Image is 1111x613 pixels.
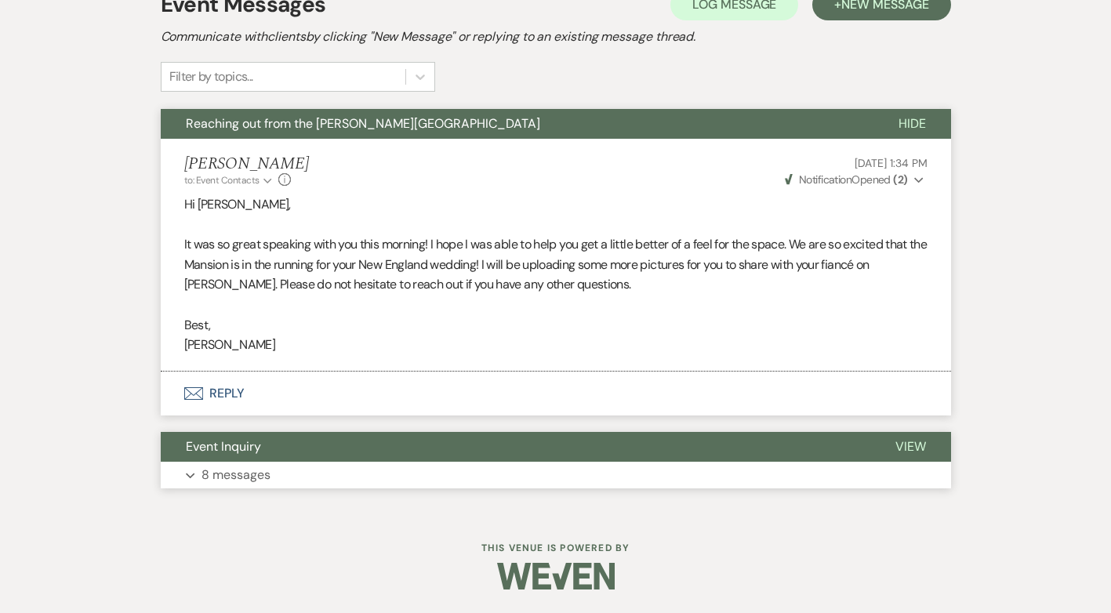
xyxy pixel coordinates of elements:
h2: Communicate with clients by clicking "New Message" or replying to an existing message thread. [161,27,951,46]
button: NotificationOpened (2) [782,172,928,188]
button: Reaching out from the [PERSON_NAME][GEOGRAPHIC_DATA] [161,109,873,139]
p: 8 messages [202,465,270,485]
button: Event Inquiry [161,432,870,462]
button: Reply [161,372,951,415]
span: Reaching out from the [PERSON_NAME][GEOGRAPHIC_DATA] [186,115,540,132]
p: Hi [PERSON_NAME], [184,194,928,215]
img: Weven Logo [497,549,615,604]
span: Hide [899,115,926,132]
span: View [895,438,926,455]
p: It was so great speaking with you this morning! I hope I was able to help you get a little better... [184,234,928,295]
strong: ( 2 ) [893,172,907,187]
button: View [870,432,951,462]
span: Opened [785,172,908,187]
span: Event Inquiry [186,438,261,455]
h5: [PERSON_NAME] [184,154,309,174]
span: [DATE] 1:34 PM [855,156,927,170]
p: [PERSON_NAME] [184,335,928,355]
button: 8 messages [161,462,951,488]
div: Filter by topics... [169,67,253,86]
p: Best, [184,315,928,336]
span: to: Event Contacts [184,174,260,187]
span: Notification [799,172,851,187]
button: to: Event Contacts [184,173,274,187]
button: Hide [873,109,951,139]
